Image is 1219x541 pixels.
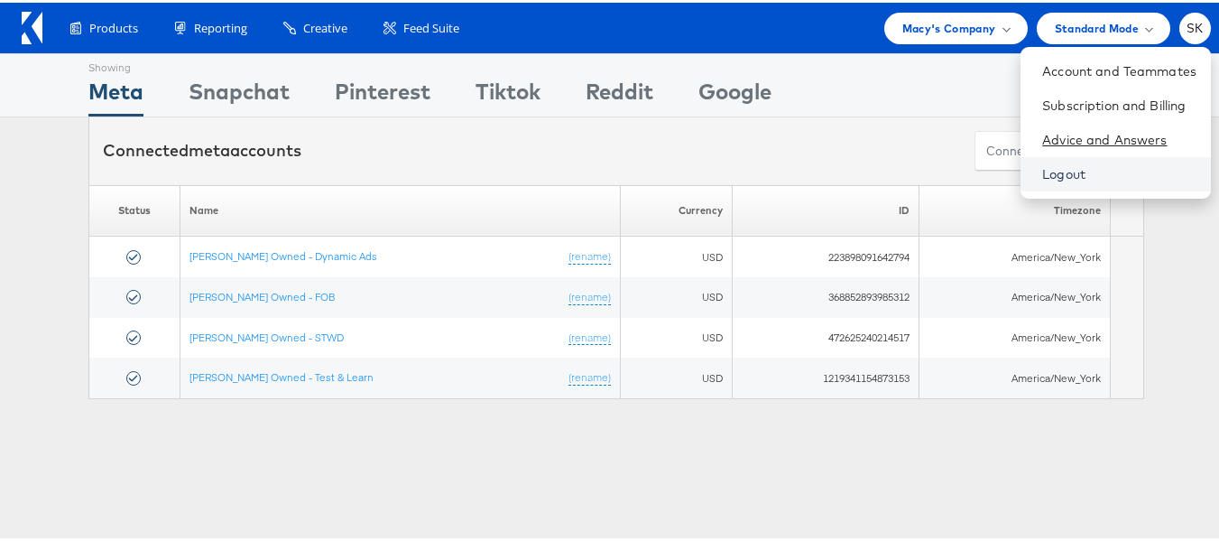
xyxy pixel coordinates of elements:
span: Creative [303,17,347,34]
div: Snapchat [189,73,290,114]
a: (rename) [568,287,611,303]
td: America/New_York [919,315,1110,356]
a: Account and Teammates [1042,60,1196,78]
td: 472625240214517 [732,315,919,356]
div: Pinterest [335,73,430,114]
td: USD [620,355,732,396]
button: ConnectmetaAccounts [974,128,1130,169]
td: America/New_York [919,355,1110,396]
span: Standard Mode [1055,16,1139,35]
td: USD [620,234,732,275]
th: Status [89,182,180,234]
td: USD [620,315,732,356]
span: Reporting [194,17,247,34]
a: Advice and Answers [1042,128,1196,146]
span: Products [89,17,138,34]
a: Subscription and Billing [1042,94,1196,112]
th: Timezone [919,182,1110,234]
td: 368852893985312 [732,275,919,315]
a: [PERSON_NAME] Owned - Test & Learn [189,368,374,381]
th: Currency [620,182,732,234]
div: Reddit [586,73,653,114]
div: Tiktok [476,73,540,114]
div: Connected accounts [103,136,301,160]
div: Google [698,73,771,114]
td: USD [620,275,732,315]
a: [PERSON_NAME] Owned - STWD [189,328,344,341]
a: [PERSON_NAME] Owned - FOB [189,287,335,301]
span: meta [189,137,230,158]
td: 223898091642794 [732,234,919,275]
a: [PERSON_NAME] Owned - Dynamic Ads [189,247,377,260]
td: America/New_York [919,275,1110,315]
span: SK [1187,20,1204,32]
a: (rename) [568,328,611,343]
a: (rename) [568,247,611,262]
th: ID [732,182,919,234]
a: (rename) [568,368,611,383]
span: Macy's Company [902,16,996,35]
span: Feed Suite [403,17,459,34]
td: 1219341154873153 [732,355,919,396]
a: Logout [1042,163,1196,181]
th: Name [180,182,620,234]
td: America/New_York [919,234,1110,275]
div: Meta [88,73,143,114]
div: Showing [88,51,143,73]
